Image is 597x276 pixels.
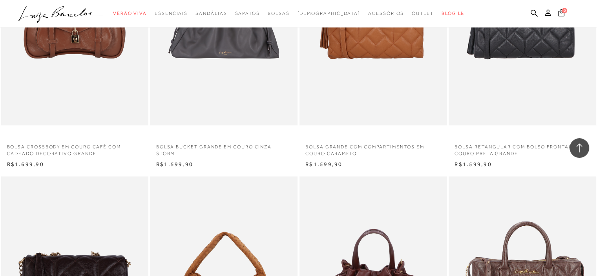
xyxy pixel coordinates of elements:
[297,11,360,16] span: [DEMOGRAPHIC_DATA]
[156,161,193,167] span: R$1.599,90
[449,139,596,157] a: BOLSA RETANGULAR COM BOLSO FRONTAL EM COURO PRETA GRANDE
[1,139,148,157] a: BOLSA CROSSBODY EM COURO CAFÉ COM CADEADO DECORATIVO GRANDE
[368,11,404,16] span: Acessórios
[235,6,259,21] a: categoryNavScreenReaderText
[299,139,447,157] a: BOLSA GRANDE COM COMPARTIMENTOS EM COURO CARAMELO
[195,11,227,16] span: Sandálias
[455,161,491,167] span: R$1.599,90
[368,6,404,21] a: categoryNavScreenReaderText
[268,6,290,21] a: categoryNavScreenReaderText
[412,11,434,16] span: Outlet
[7,161,44,167] span: R$1.699,90
[155,6,188,21] a: categoryNavScreenReaderText
[297,6,360,21] a: noSubCategoriesText
[113,6,147,21] a: categoryNavScreenReaderText
[556,9,567,19] button: 0
[305,161,342,167] span: R$1.599,90
[155,11,188,16] span: Essenciais
[150,139,298,157] a: BOLSA BUCKET GRANDE EM COURO CINZA STORM
[442,11,464,16] span: BLOG LB
[235,11,259,16] span: Sapatos
[412,6,434,21] a: categoryNavScreenReaderText
[268,11,290,16] span: Bolsas
[195,6,227,21] a: categoryNavScreenReaderText
[113,11,147,16] span: Verão Viva
[442,6,464,21] a: BLOG LB
[562,8,567,13] span: 0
